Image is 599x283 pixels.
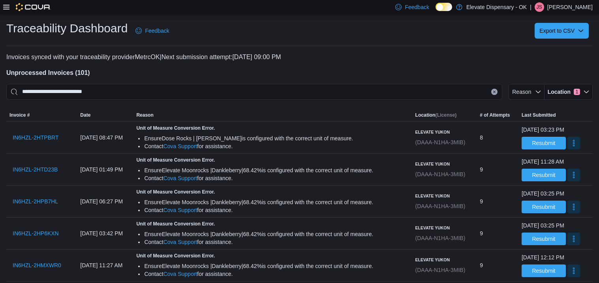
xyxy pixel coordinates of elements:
[509,84,545,100] button: Reason
[13,134,58,141] span: IN6HZL-2HTPBRT
[77,194,133,209] div: [DATE] 06:27 PM
[9,112,30,118] span: Invoice #
[480,165,483,174] span: 9
[77,225,133,241] div: [DATE] 03:42 PM
[13,229,59,237] span: IN6HZL-2HP6KXN
[532,139,555,147] span: Resubmit
[480,197,483,206] span: 9
[567,201,580,213] button: More
[480,133,483,142] span: 8
[6,109,77,121] button: Invoice #
[163,143,197,149] a: Cova Support
[415,193,466,199] h6: Elevate Yukon
[161,54,233,60] span: Next submission attempt:
[522,190,564,197] div: [DATE] 03:25 PM
[415,139,466,145] span: (DAAA-N1HA-3MIB)
[491,89,498,95] button: Clear input
[9,194,61,209] button: IN6HZL-2HPB7HL
[136,253,409,259] h5: Unit of Measure Conversion Error.
[522,222,564,229] div: [DATE] 03:25 PM
[539,23,584,39] span: Export to CSV
[574,89,580,95] span: 1 active filters
[522,233,566,245] button: Resubmit
[466,2,527,12] p: Elevate Dispensary - OK
[77,162,133,177] div: [DATE] 01:49 PM
[548,88,571,96] span: Location
[6,68,593,78] h4: Unprocessed Invoices ( 101 )
[480,261,483,270] span: 9
[136,221,409,227] h5: Unit of Measure Conversion Error.
[144,166,409,174] div: Ensure Elevate Moonrocks |Dankleberry|68.42% is configured with the correct unit of measure.
[136,112,153,118] span: Reason
[415,112,457,118] span: Location (License)
[535,23,589,39] button: Export to CSV
[163,175,197,181] a: Cova Support
[532,235,555,243] span: Resubmit
[6,84,502,100] input: This is a search bar. After typing your query, hit enter to filter the results lower in the page.
[415,267,466,273] span: (DAAA-N1HA-3MIB)
[144,142,409,150] div: Contact for assistance.
[547,2,593,12] p: [PERSON_NAME]
[163,239,197,245] a: Cova Support
[13,166,58,173] span: IN6HZL-2HTD23B
[480,112,510,118] span: # of Attempts
[567,264,580,277] button: More
[415,161,466,167] h6: Elevate Yukon
[522,112,556,118] span: Last Submitted
[13,197,58,205] span: IN6HZL-2HPB7HL
[136,189,409,195] h5: Unit of Measure Conversion Error.
[522,126,564,134] div: [DATE] 03:23 PM
[512,89,531,95] span: Reason
[415,129,466,135] h6: Elevate Yukon
[163,207,197,213] a: Cova Support
[415,225,466,231] h6: Elevate Yukon
[144,270,409,278] div: Contact for assistance.
[16,3,51,11] img: Cova
[415,112,457,118] h5: Location
[9,130,62,145] button: IN6HZL-2HTPBRT
[532,171,555,179] span: Resubmit
[6,20,128,36] h1: Traceability Dashboard
[144,134,409,142] div: Ensure Dose Rocks | [PERSON_NAME] is configured with the correct unit of measure.
[530,2,531,12] p: |
[6,52,593,62] p: Invoices synced with your traceability provider MetrcOK | [DATE] 09:00 PM
[522,169,566,181] button: Resubmit
[144,230,409,238] div: Ensure Elevate Moonrocks |Dankleberry|68.42% is configured with the correct unit of measure.
[415,171,466,177] span: (DAAA-N1HA-3MIB)
[144,174,409,182] div: Contact for assistance.
[136,157,409,163] h5: Unit of Measure Conversion Error.
[537,2,542,12] span: JS
[144,206,409,214] div: Contact for assistance.
[522,264,566,277] button: Resubmit
[9,225,62,241] button: IN6HZL-2HP6KXN
[9,257,64,273] button: IN6HZL-2HMXWR0
[77,130,133,145] div: [DATE] 08:47 PM
[136,125,409,131] h5: Unit of Measure Conversion Error.
[132,23,172,39] a: Feedback
[535,2,544,12] div: Jacob Spyres
[144,238,409,246] div: Contact for assistance.
[436,112,457,118] span: (License)
[415,203,466,209] span: (DAAA-N1HA-3MIB)
[532,203,555,211] span: Resubmit
[415,257,466,263] h6: Elevate Yukon
[436,3,452,11] input: Dark Mode
[77,257,133,273] div: [DATE] 11:27 AM
[13,261,61,269] span: IN6HZL-2HMXWR0
[545,84,593,100] button: Location1 active filters
[522,158,564,166] div: [DATE] 11:28 AM
[9,162,61,177] button: IN6HZL-2HTD23B
[567,137,580,149] button: More
[144,262,409,270] div: Ensure Elevate Moonrocks |Dankleberry|68.42% is configured with the correct unit of measure.
[405,3,429,11] span: Feedback
[567,233,580,245] button: More
[480,229,483,238] span: 9
[522,137,566,149] button: Resubmit
[532,267,555,275] span: Resubmit
[415,235,466,241] span: (DAAA-N1HA-3MIB)
[522,201,566,213] button: Resubmit
[163,271,197,277] a: Cova Support
[80,112,90,118] span: Date
[567,169,580,181] button: More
